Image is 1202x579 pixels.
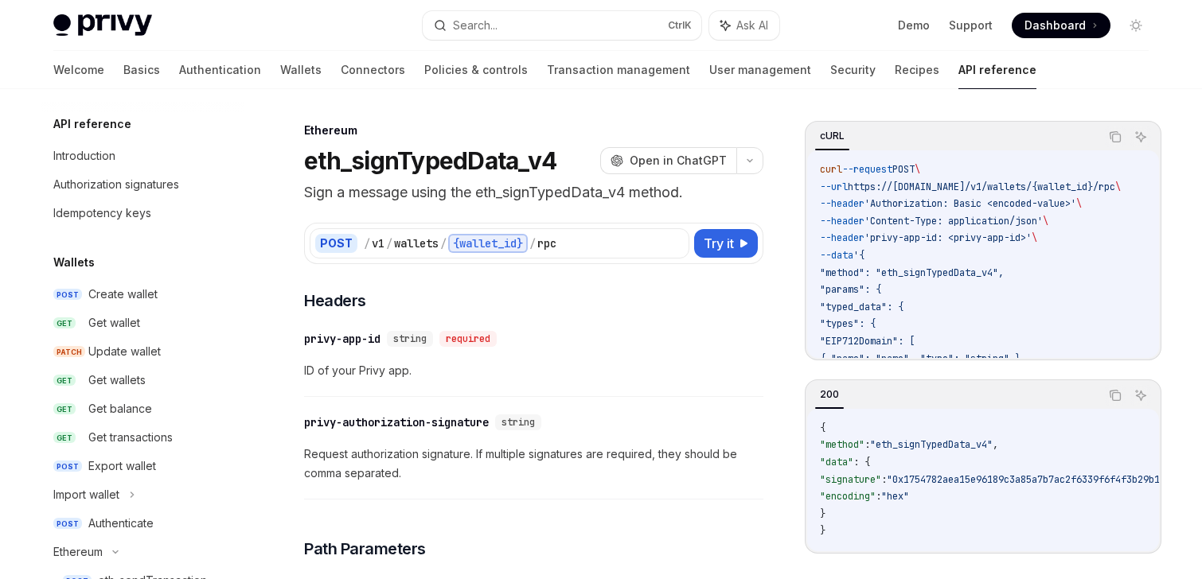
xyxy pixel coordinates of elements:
[820,283,881,296] span: "params": {
[853,456,870,468] span: : {
[423,11,701,40] button: Search...CtrlK
[53,146,115,165] div: Introduction
[842,163,892,176] span: --request
[820,524,825,537] span: }
[898,17,930,33] a: Demo
[393,332,427,345] span: string
[820,490,876,503] span: "encoding"
[88,399,152,418] div: Get balance
[1115,181,1121,193] span: \
[88,514,154,533] div: Authenticate
[736,17,768,33] span: Ask AI
[958,51,1036,89] a: API reference
[53,460,82,472] span: POST
[440,235,447,251] div: /
[386,235,392,251] div: /
[53,51,104,89] a: Welcome
[820,249,853,262] span: --data
[1032,231,1037,244] span: \
[895,51,939,89] a: Recipes
[41,309,244,337] a: GETGet wallet
[453,16,498,35] div: Search...
[668,19,692,32] span: Ctrl K
[448,234,528,253] div: {wallet_id}
[820,215,864,227] span: --header
[501,416,535,429] span: string
[848,181,1115,193] span: https://[DOMAIN_NAME]/v1/wallets/{wallet_id}/rpc
[949,17,993,33] a: Support
[315,234,357,253] div: POST
[41,142,244,170] a: Introduction
[424,51,528,89] a: Policies & controls
[394,235,439,251] div: wallets
[53,253,95,272] h5: Wallets
[830,51,876,89] a: Security
[529,235,536,251] div: /
[41,366,244,394] a: GETGet wallets
[1105,126,1126,147] button: Copy the contents from the code block
[547,51,690,89] a: Transaction management
[304,414,489,430] div: privy-authorization-signature
[1130,385,1151,406] button: Ask AI
[41,394,244,423] a: GETGet balance
[820,422,825,434] span: {
[881,490,909,503] span: "hex"
[820,507,825,520] span: }
[820,231,864,244] span: --header
[853,249,864,262] span: '{
[709,11,779,40] button: Ask AI
[1012,13,1110,38] a: Dashboard
[694,229,758,258] button: Try it
[1130,126,1151,147] button: Ask AI
[41,509,244,538] a: POSTAuthenticate
[304,122,763,138] div: Ethereum
[304,361,763,380] span: ID of your Privy app.
[820,438,864,451] span: "method"
[630,153,727,169] span: Open in ChatGPT
[870,438,993,451] span: "eth_signTypedData_v4"
[1043,215,1048,227] span: \
[864,231,1032,244] span: 'privy-app-id: <privy-app-id>'
[88,457,156,476] div: Export wallet
[864,438,870,451] span: :
[88,313,140,332] div: Get wallet
[704,234,734,253] span: Try it
[820,473,881,486] span: "signature"
[304,445,763,483] span: Request authorization signature. If multiple signatures are required, they should be comma separa...
[709,51,811,89] a: User management
[372,235,384,251] div: v1
[820,456,853,468] span: "data"
[41,337,244,366] a: PATCHUpdate wallet
[179,51,261,89] a: Authentication
[876,490,881,503] span: :
[1076,197,1082,210] span: \
[41,423,244,452] a: GETGet transactions
[364,235,370,251] div: /
[820,335,915,348] span: "EIP712Domain": [
[53,403,76,415] span: GET
[88,342,161,361] div: Update wallet
[820,266,1004,279] span: "method": "eth_signTypedData_v4",
[820,317,876,330] span: "types": {
[41,280,244,309] a: POSTCreate wallet
[280,51,322,89] a: Wallets
[820,352,1026,365] span: { "name": "name", "type": "string" },
[304,146,556,175] h1: eth_signTypedData_v4
[892,163,915,176] span: POST
[53,204,151,223] div: Idempotency keys
[123,51,160,89] a: Basics
[820,181,848,193] span: --url
[815,126,849,146] div: cURL
[41,170,244,199] a: Authorization signatures
[53,175,179,194] div: Authorization signatures
[881,473,887,486] span: :
[537,235,556,251] div: rpc
[53,115,131,134] h5: API reference
[304,331,381,347] div: privy-app-id
[53,375,76,387] span: GET
[53,485,119,504] div: Import wallet
[1105,385,1126,406] button: Copy the contents from the code block
[88,428,173,447] div: Get transactions
[53,432,76,444] span: GET
[41,452,244,480] a: POSTExport wallet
